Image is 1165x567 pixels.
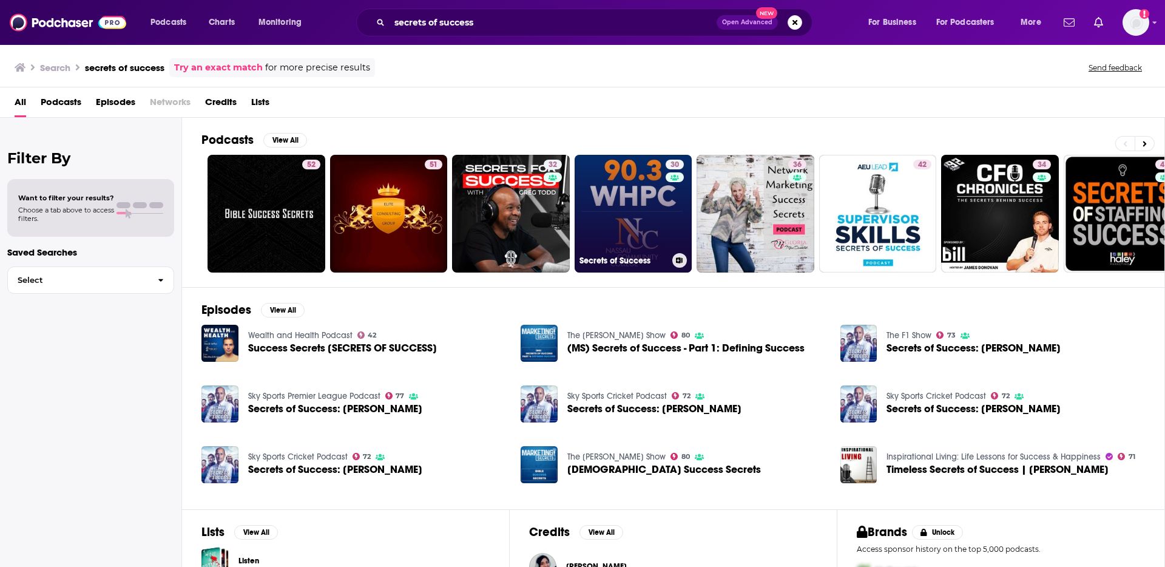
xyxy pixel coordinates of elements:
span: For Business [868,14,916,31]
span: 51 [430,159,437,171]
span: More [1021,14,1041,31]
span: Open Advanced [722,19,772,25]
img: Timeless Secrets of Success | Frederick Douglass [840,446,877,483]
a: Credits [205,92,237,117]
span: 36 [793,159,802,171]
button: View All [579,525,623,540]
span: 72 [1002,393,1010,399]
h3: secrets of success [85,62,164,73]
button: open menu [142,13,202,32]
a: The Russell Brunson Show [567,330,666,341]
a: CreditsView All [529,525,623,540]
a: Wealth and Health Podcast [248,330,353,341]
button: Send feedback [1085,63,1146,73]
a: Secrets of Success: Robert Saleh [886,404,1061,414]
a: 42 [357,331,377,339]
img: Secrets of Success: Jurgen Klopp [521,385,558,423]
span: Secrets of Success: [PERSON_NAME] [567,404,741,414]
span: Charts [209,14,235,31]
a: Secrets of Success: Jurgen Klopp [567,404,741,414]
h2: Brands [857,525,907,540]
span: 71 [1129,454,1135,460]
button: Unlock [912,525,964,540]
a: 30Secrets of Success [575,155,692,273]
h2: Lists [201,525,225,540]
span: Secrets of Success: [PERSON_NAME] [248,464,422,475]
a: 34 [941,155,1059,273]
a: 30 [666,160,684,169]
a: 51 [330,155,448,273]
button: View All [234,525,278,540]
a: Success Secrets [SECRETS OF SUCCESS] [248,343,437,353]
img: (MS) Secrets of Success - Part 1: Defining Success [521,325,558,362]
input: Search podcasts, credits, & more... [390,13,717,32]
a: Sky Sports Cricket Podcast [248,452,348,462]
span: 34 [1038,159,1046,171]
span: For Podcasters [936,14,994,31]
button: Select [7,267,174,294]
a: 77 [385,392,405,399]
button: open menu [250,13,317,32]
a: PodcastsView All [201,132,307,148]
a: 34 [1033,160,1051,169]
span: 42 [918,159,927,171]
a: The Russell Brunson Show [567,452,666,462]
a: Podcasts [41,92,81,117]
button: View All [263,133,307,148]
span: [DEMOGRAPHIC_DATA] Success Secrets [567,464,761,475]
a: Sky Sports Premier League Podcast [248,391,380,401]
a: Show notifications dropdown [1089,12,1108,33]
a: Inspirational Living: Life Lessons for Success & Happiness [886,452,1101,462]
img: Success Secrets [SECRETS OF SUCCESS] [201,325,238,362]
button: Show profile menu [1123,9,1149,36]
a: Sky Sports Cricket Podcast [886,391,986,401]
span: 32 [549,159,557,171]
h3: Search [40,62,70,73]
span: Secrets of Success: [PERSON_NAME] [886,404,1061,414]
span: 77 [396,393,404,399]
span: 72 [363,454,371,460]
img: Secrets of Success: Robert Saleh [840,385,877,423]
a: Timeless Secrets of Success | Frederick Douglass [886,464,1109,475]
a: Secrets of Success: Jurgen Klopp [248,404,422,414]
a: 80 [670,331,690,339]
a: 73 [936,331,956,339]
h2: Credits [529,525,570,540]
a: (MS) Secrets of Success - Part 1: Defining Success [567,343,805,353]
a: 52 [302,160,320,169]
span: Timeless Secrets of Success | [PERSON_NAME] [886,464,1109,475]
a: EpisodesView All [201,302,305,317]
a: 72 [991,392,1010,399]
a: Secrets of Success: Jurgen Klopp [201,385,238,423]
img: User Profile [1123,9,1149,36]
span: 30 [670,159,679,171]
button: View All [261,303,305,317]
span: for more precise results [265,61,370,75]
a: Secrets of Success: Paul McGinley [248,464,422,475]
a: Secrets of Success: Christian Horner [840,325,877,362]
img: Secrets of Success: Paul McGinley [201,446,238,483]
a: Charts [201,13,242,32]
a: Bible Success Secrets [567,464,761,475]
img: Bible Success Secrets [521,446,558,483]
button: open menu [1012,13,1056,32]
a: ListsView All [201,525,278,540]
span: Select [8,276,148,284]
a: 51 [425,160,442,169]
span: Logged in as lkingsley [1123,9,1149,36]
span: Secrets of Success: [PERSON_NAME] [886,343,1061,353]
p: Saved Searches [7,246,174,258]
img: Podchaser - Follow, Share and Rate Podcasts [10,11,126,34]
a: 42 [819,155,937,273]
a: All [15,92,26,117]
